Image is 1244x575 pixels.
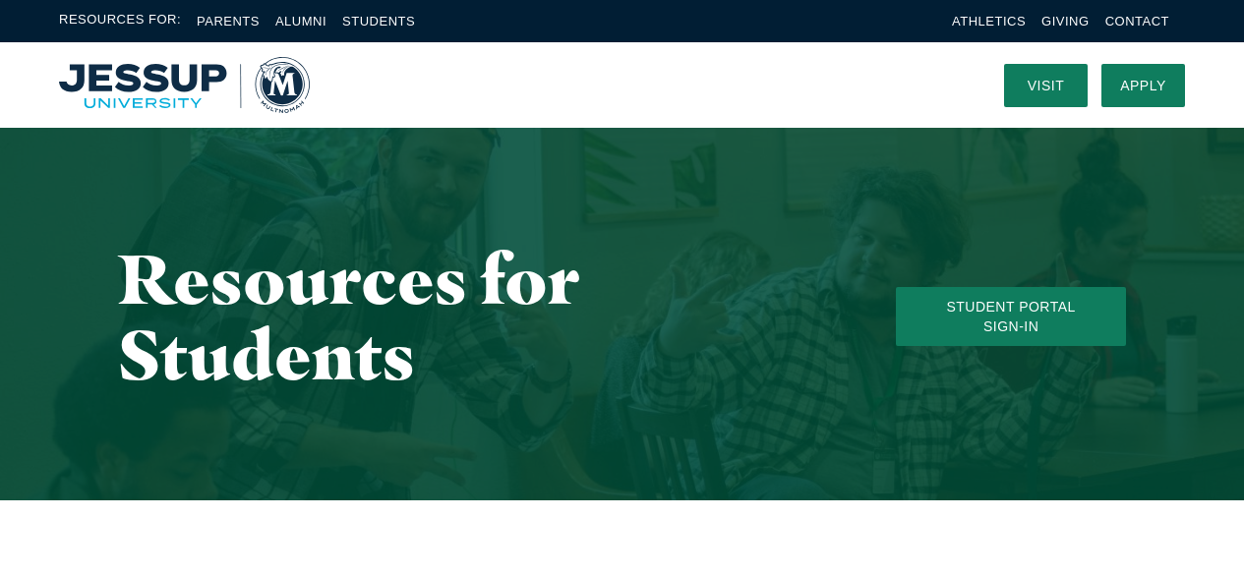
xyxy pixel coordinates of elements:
[118,241,817,392] h1: Resources for Students
[342,14,415,29] a: Students
[1041,14,1090,29] a: Giving
[59,57,310,113] a: Home
[1101,64,1185,107] a: Apply
[59,57,310,113] img: Multnomah University Logo
[275,14,326,29] a: Alumni
[59,10,181,32] span: Resources For:
[952,14,1026,29] a: Athletics
[197,14,260,29] a: Parents
[896,287,1126,346] a: Student Portal Sign-In
[1105,14,1169,29] a: Contact
[1004,64,1088,107] a: Visit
